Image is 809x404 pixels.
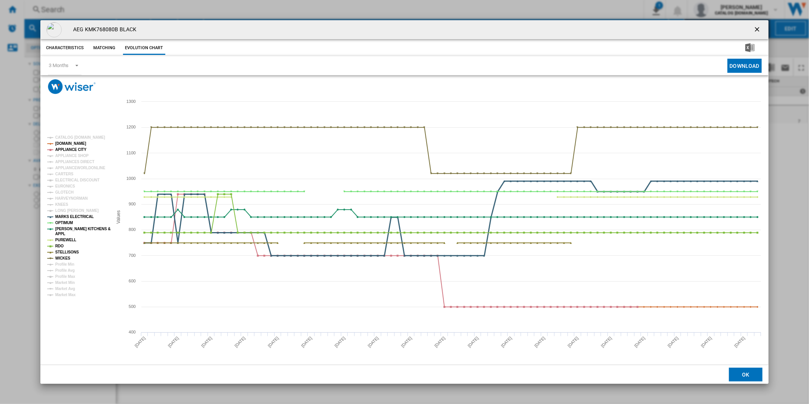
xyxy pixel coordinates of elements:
tspan: HARVEYNORMAN [55,196,88,200]
tspan: Profile Min [55,262,74,266]
img: empty.gif [46,22,62,37]
tspan: APPLIANCE SHOP [55,154,89,158]
tspan: [DATE] [467,336,480,348]
tspan: APPLIANCEWORLDONLINE [55,166,106,170]
tspan: [DATE] [633,336,646,348]
tspan: Profile Avg [55,268,75,273]
tspan: [DATE] [267,336,280,348]
tspan: OPTIMUM [55,221,73,225]
tspan: [DATE] [734,336,746,348]
tspan: RDO [55,244,64,248]
tspan: 1300 [126,99,136,104]
tspan: EURONICS [55,184,75,188]
tspan: [DATE] [534,336,546,348]
tspan: [DATE] [367,336,380,348]
button: Download [727,59,762,73]
tspan: 1200 [126,125,136,129]
button: Evolution chart [123,41,165,55]
ng-md-icon: getI18NText('BUTTONS.CLOSE_DIALOG') [753,26,763,35]
h4: AEG KMK768080B BLACK [69,26,136,34]
tspan: CATALOG [DOMAIN_NAME] [55,135,105,139]
tspan: [DATE] [200,336,213,348]
tspan: 600 [129,279,136,283]
tspan: WICKES [55,256,70,260]
tspan: [DATE] [301,336,313,348]
tspan: KNEES [55,202,68,207]
tspan: [DATE] [700,336,713,348]
img: logo_wiser_300x94.png [48,79,96,94]
img: excel-24x24.png [745,43,755,52]
button: Characteristics [44,41,86,55]
tspan: APPLIANCES DIRECT [55,160,94,164]
tspan: APPL [55,232,65,236]
tspan: 1100 [126,151,136,155]
md-dialog: Product popup [40,20,769,384]
tspan: 900 [129,202,136,206]
tspan: [DATE] [567,336,580,348]
tspan: [DATE] [600,336,613,348]
tspan: [DATE] [434,336,446,348]
tspan: [DOMAIN_NAME] [55,141,86,146]
tspan: Profile Max [55,274,75,279]
tspan: 700 [129,253,136,258]
tspan: CARTERS [55,172,74,176]
tspan: [DATE] [400,336,413,348]
tspan: 1000 [126,176,136,181]
tspan: Market Avg [55,287,75,291]
tspan: Values [116,210,121,224]
tspan: [DATE] [334,336,346,348]
tspan: STELLISONS [55,250,79,254]
button: OK [729,368,763,382]
tspan: PUREWELL [55,238,76,242]
tspan: Market Min [55,281,75,285]
div: 3 Months [49,63,69,68]
tspan: [DATE] [500,336,513,348]
button: Download in Excel [733,41,767,55]
tspan: LONG [PERSON_NAME] [55,208,99,213]
tspan: ELECTRICAL DISCOUNT [55,178,99,182]
tspan: [DATE] [167,336,180,348]
tspan: 800 [129,227,136,232]
tspan: GLOTECH [55,190,74,194]
tspan: 500 [129,304,136,309]
tspan: [DATE] [234,336,246,348]
tspan: [DATE] [667,336,679,348]
button: getI18NText('BUTTONS.CLOSE_DIALOG') [750,22,766,37]
tspan: MARKS ELECTRICAL [55,215,94,219]
tspan: [DATE] [134,336,146,348]
button: Matching [88,41,121,55]
tspan: APPLIANCE CITY [55,147,86,152]
tspan: Market Max [55,293,76,297]
tspan: [PERSON_NAME] KITCHENS & [55,227,110,231]
tspan: 400 [129,330,136,334]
